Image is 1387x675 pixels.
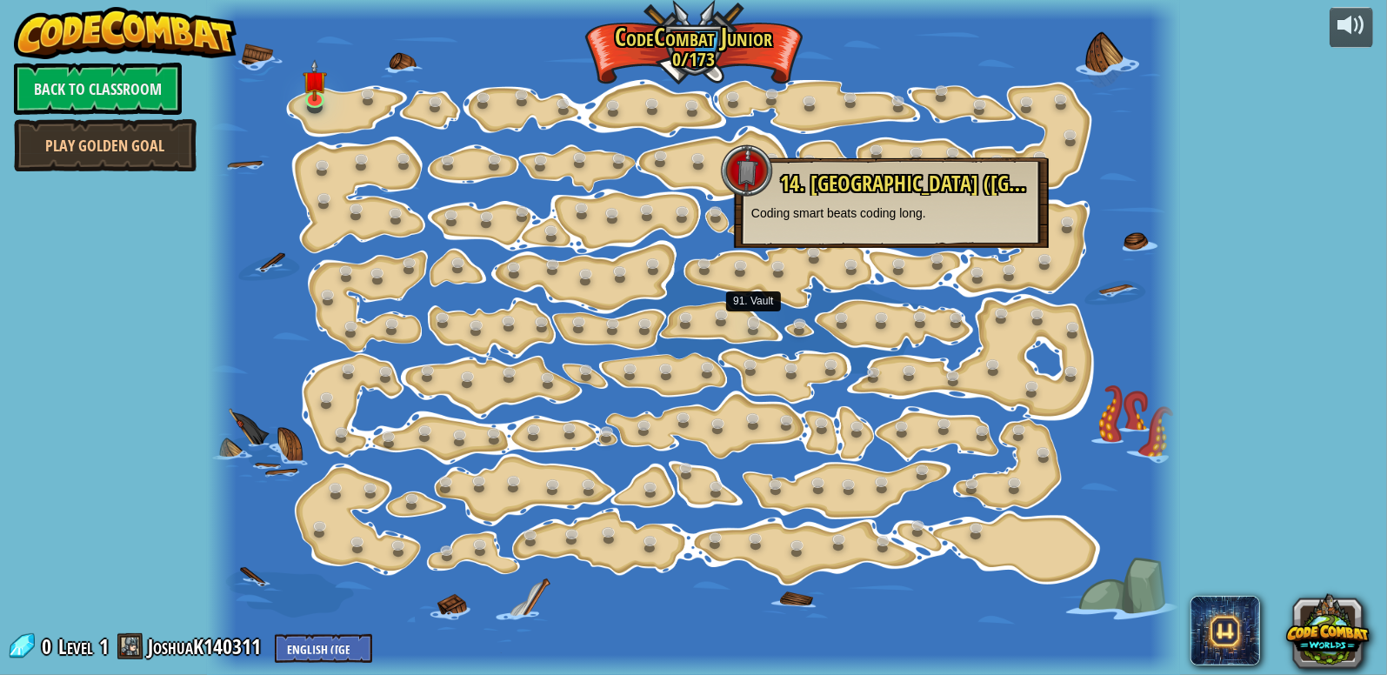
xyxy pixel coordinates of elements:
[303,60,327,102] img: level-banner-unstarted.png
[751,204,1031,222] p: Coding smart beats coding long.
[14,119,197,171] a: Play Golden Goal
[58,632,93,661] span: Level
[14,7,237,59] img: CodeCombat - Learn how to code by playing a game
[99,632,109,660] span: 1
[780,169,1165,198] span: 14. [GEOGRAPHIC_DATA] ([GEOGRAPHIC_DATA])
[42,632,57,660] span: 0
[14,63,182,115] a: Back to Classroom
[1330,7,1373,48] button: Adjust volume
[148,632,266,660] a: JoshuaK140311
